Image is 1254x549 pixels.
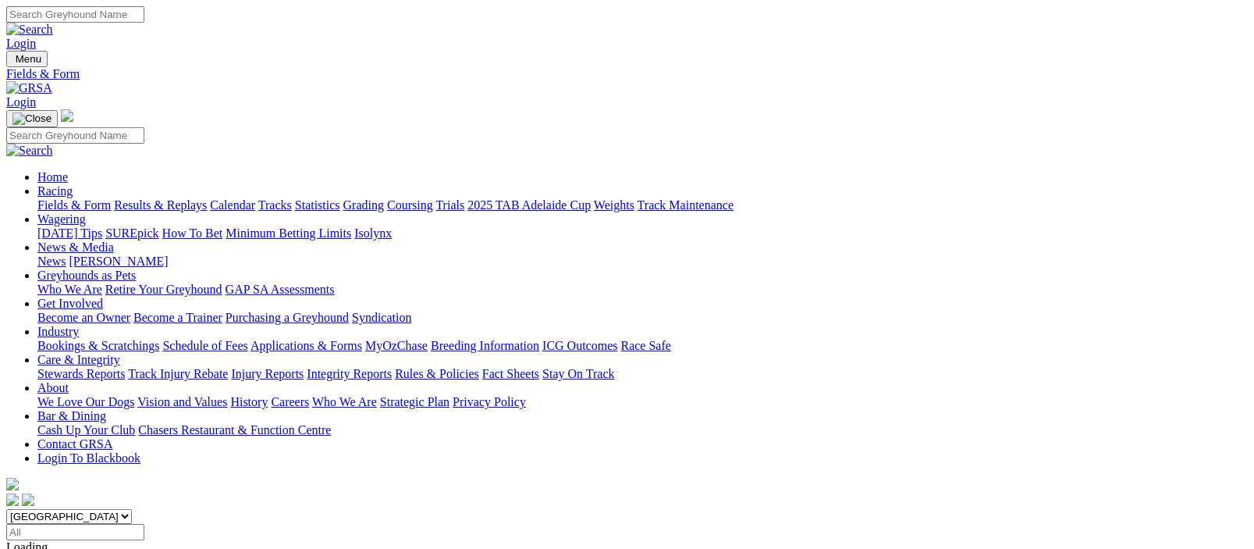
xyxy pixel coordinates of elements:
[61,109,73,122] img: logo-grsa-white.png
[6,6,144,23] input: Search
[37,283,1248,297] div: Greyhounds as Pets
[162,226,223,240] a: How To Bet
[37,241,114,254] a: News & Media
[37,325,79,338] a: Industry
[594,198,634,212] a: Weights
[137,395,227,408] a: Vision and Values
[37,339,159,352] a: Bookings & Scratchings
[295,198,340,212] a: Statistics
[37,353,120,366] a: Care & Integrity
[6,110,58,127] button: Toggle navigation
[37,395,1248,409] div: About
[638,198,734,212] a: Track Maintenance
[354,226,392,240] a: Isolynx
[6,37,36,50] a: Login
[395,367,479,380] a: Rules & Policies
[37,311,130,324] a: Become an Owner
[453,395,526,408] a: Privacy Policy
[210,198,255,212] a: Calendar
[37,255,66,268] a: News
[343,198,384,212] a: Grading
[352,311,411,324] a: Syndication
[16,53,41,65] span: Menu
[387,198,433,212] a: Coursing
[37,170,68,184] a: Home
[230,395,268,408] a: History
[37,451,140,465] a: Login To Blackbook
[37,184,73,198] a: Racing
[542,339,617,352] a: ICG Outcomes
[6,144,53,158] img: Search
[37,226,1248,241] div: Wagering
[105,283,222,296] a: Retire Your Greyhound
[6,81,52,95] img: GRSA
[6,95,36,109] a: Login
[138,423,331,437] a: Chasers Restaurant & Function Centre
[226,226,351,240] a: Minimum Betting Limits
[37,339,1248,353] div: Industry
[133,311,222,324] a: Become a Trainer
[37,367,1248,381] div: Care & Integrity
[37,269,136,282] a: Greyhounds as Pets
[37,437,112,451] a: Contact GRSA
[37,226,102,240] a: [DATE] Tips
[380,395,449,408] a: Strategic Plan
[128,367,228,380] a: Track Injury Rebate
[231,367,304,380] a: Injury Reports
[37,297,103,310] a: Get Involved
[12,112,52,125] img: Close
[69,255,168,268] a: [PERSON_NAME]
[226,283,335,296] a: GAP SA Assessments
[162,339,247,352] a: Schedule of Fees
[542,367,614,380] a: Stay On Track
[37,395,134,408] a: We Love Our Dogs
[258,198,292,212] a: Tracks
[6,524,144,540] input: Select date
[37,198,1248,212] div: Racing
[22,494,34,506] img: twitter.svg
[435,198,464,212] a: Trials
[37,255,1248,269] div: News & Media
[226,311,349,324] a: Purchasing a Greyhound
[37,381,69,394] a: About
[312,395,377,408] a: Who We Are
[37,367,125,380] a: Stewards Reports
[307,367,392,380] a: Integrity Reports
[37,283,102,296] a: Who We Are
[37,198,111,212] a: Fields & Form
[365,339,428,352] a: MyOzChase
[6,23,53,37] img: Search
[37,423,135,437] a: Cash Up Your Club
[105,226,158,240] a: SUREpick
[467,198,591,212] a: 2025 TAB Adelaide Cup
[37,311,1248,325] div: Get Involved
[6,67,1248,81] a: Fields & Form
[6,494,19,506] img: facebook.svg
[620,339,670,352] a: Race Safe
[6,51,48,67] button: Toggle navigation
[37,423,1248,437] div: Bar & Dining
[250,339,362,352] a: Applications & Forms
[431,339,539,352] a: Breeding Information
[6,127,144,144] input: Search
[6,478,19,490] img: logo-grsa-white.png
[37,212,86,226] a: Wagering
[482,367,539,380] a: Fact Sheets
[37,409,106,422] a: Bar & Dining
[271,395,309,408] a: Careers
[114,198,207,212] a: Results & Replays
